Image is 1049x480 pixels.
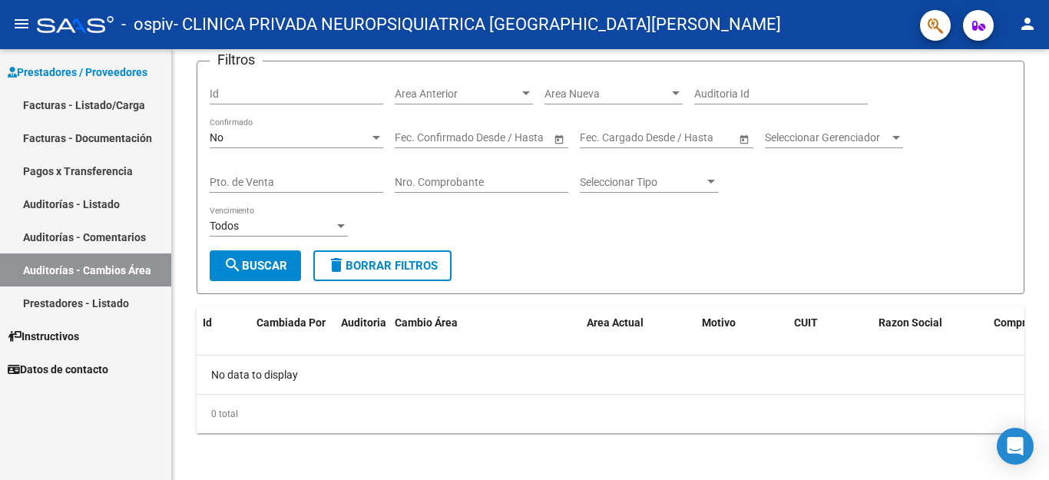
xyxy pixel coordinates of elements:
[872,306,988,374] datatable-header-cell: Razon Social
[765,131,889,144] span: Seleccionar Gerenciador
[587,316,644,329] span: Area Actual
[389,306,581,374] datatable-header-cell: Cambio Área
[696,306,788,374] datatable-header-cell: Motivo
[8,328,79,345] span: Instructivos
[210,49,263,71] h3: Filtros
[197,356,1024,394] div: No data to display
[455,131,531,144] input: End date
[12,15,31,33] mat-icon: menu
[256,316,326,329] span: Cambiada Por
[788,306,872,374] datatable-header-cell: CUIT
[197,395,1024,433] div: 0 total
[544,88,669,101] span: Area Nueva
[313,250,452,281] button: Borrar Filtros
[341,316,386,329] span: Auditoria
[395,316,458,329] span: Cambio Área
[223,256,242,274] mat-icon: search
[203,316,212,329] span: Id
[210,131,223,144] span: No
[702,316,736,329] span: Motivo
[250,306,335,374] datatable-header-cell: Cambiada Por
[879,316,942,329] span: Razon Social
[223,259,287,273] span: Buscar
[1018,15,1037,33] mat-icon: person
[327,256,346,274] mat-icon: delete
[121,8,174,41] span: - ospiv
[335,306,389,374] datatable-header-cell: Auditoria
[395,131,442,144] input: Start date
[197,306,250,374] datatable-header-cell: Id
[581,306,696,374] datatable-header-cell: Area Actual
[551,131,567,147] button: Open calendar
[395,88,519,101] span: Area Anterior
[580,131,627,144] input: Start date
[174,8,781,41] span: - CLINICA PRIVADA NEUROPSIQUIATRICA [GEOGRAPHIC_DATA][PERSON_NAME]
[210,250,301,281] button: Buscar
[736,131,752,147] button: Open calendar
[580,176,704,189] span: Seleccionar Tipo
[997,428,1034,465] div: Open Intercom Messenger
[8,361,108,378] span: Datos de contacto
[327,259,438,273] span: Borrar Filtros
[640,131,716,144] input: End date
[8,64,147,81] span: Prestadores / Proveedores
[794,316,818,329] span: CUIT
[210,220,239,232] span: Todos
